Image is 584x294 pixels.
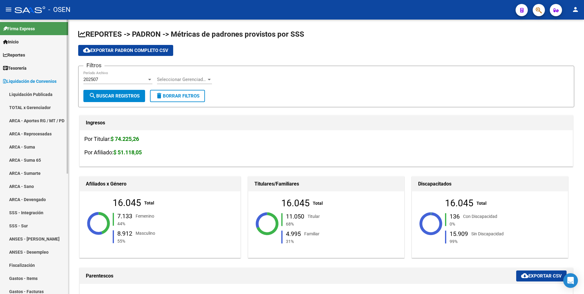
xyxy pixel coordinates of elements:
mat-icon: person [572,6,579,13]
span: Exportar CSV [521,273,562,279]
span: Seleccionar Gerenciador [157,77,206,82]
h1: Discapacitados [418,179,562,189]
div: Femenino [136,213,154,219]
button: Buscar Registros [83,90,145,102]
mat-icon: menu [5,6,12,13]
mat-icon: cloud_download [521,272,528,279]
div: 11.050 [286,213,304,219]
div: 136 [450,213,460,219]
div: Titular [308,213,320,220]
div: 16.045 [445,200,473,207]
span: - OSEN [48,3,71,17]
button: Borrar Filtros [150,90,205,102]
div: 44% [116,220,194,227]
div: 15.909 [450,230,468,237]
div: 99% [448,238,527,244]
div: Masculino [136,230,155,237]
span: Borrar Filtros [155,93,199,99]
button: Exportar CSV [516,270,567,281]
h3: Por Afiliado: [84,148,568,157]
h3: Filtros [83,61,104,70]
strong: $ 74.225,26 [111,136,139,142]
span: Reportes [3,52,25,58]
button: Exportar Padron Completo CSV [78,45,173,56]
div: Sin Discapacidad [471,230,504,237]
span: Inicio [3,39,19,45]
strong: $ 51.118,05 [113,149,142,156]
div: 55% [116,237,194,244]
span: Buscar Registros [89,93,140,99]
mat-icon: cloud_download [83,46,90,54]
span: 202507 [83,77,98,82]
div: 16.045 [281,200,310,207]
div: 8.912 [117,230,132,236]
div: 7.133 [117,213,132,219]
div: Familiar [304,230,319,237]
span: Exportar Padron Completo CSV [83,48,168,53]
mat-icon: delete [155,92,163,99]
h1: Afiliados x Género [86,179,234,189]
div: Con Discapacidad [463,213,497,220]
div: Total [313,200,323,207]
div: Total [144,200,154,206]
div: 31% [285,238,363,244]
h3: Por Titular: [84,135,568,143]
h1: Parentescos [86,271,516,281]
span: Tesorería [3,65,27,72]
div: 16.045 [113,200,141,206]
div: Open Intercom Messenger [563,273,578,288]
h1: Ingresos [86,118,567,128]
h1: Titulares/Familiares [254,179,398,189]
div: 4.995 [286,230,301,237]
span: REPORTES -> PADRON -> Métricas de padrones provistos por SSS [78,30,304,39]
mat-icon: search [89,92,96,99]
div: 0% [448,221,527,227]
span: Firma Express [3,25,35,32]
span: Liquidación de Convenios [3,78,57,85]
div: Total [476,200,487,207]
div: 68% [285,221,363,227]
